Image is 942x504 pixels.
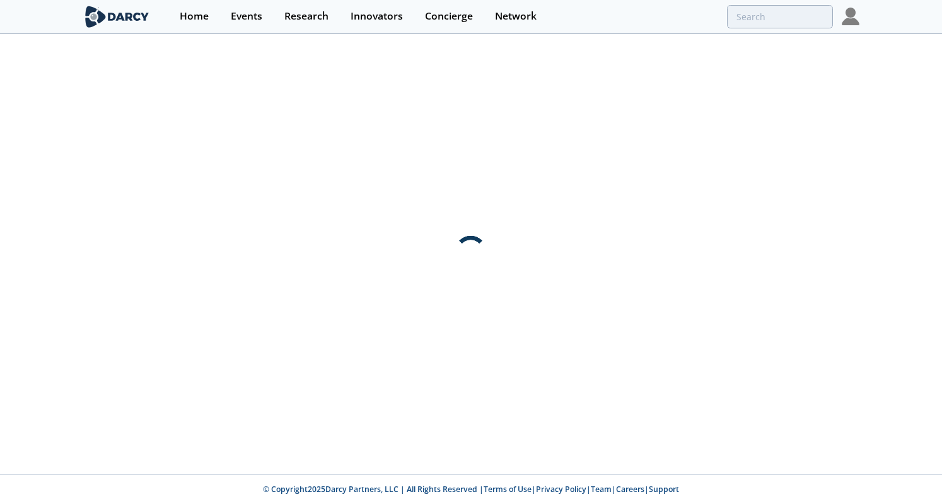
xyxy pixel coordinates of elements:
input: Advanced Search [727,5,833,28]
div: Events [231,11,262,21]
img: Profile [842,8,859,25]
div: Home [180,11,209,21]
a: Team [591,484,612,495]
div: Innovators [351,11,403,21]
a: Support [649,484,679,495]
p: © Copyright 2025 Darcy Partners, LLC | All Rights Reserved | | | | | [35,484,907,495]
div: Research [284,11,329,21]
div: Network [495,11,537,21]
a: Terms of Use [484,484,532,495]
img: logo-wide.svg [83,6,151,28]
a: Careers [616,484,644,495]
a: Privacy Policy [536,484,586,495]
div: Concierge [425,11,473,21]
